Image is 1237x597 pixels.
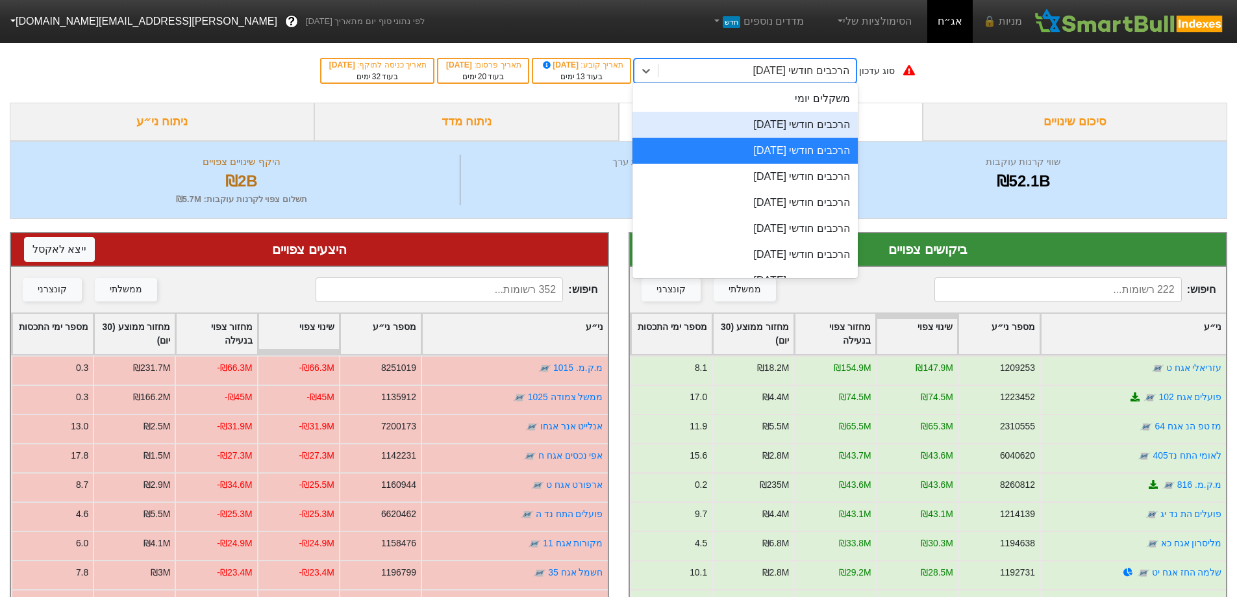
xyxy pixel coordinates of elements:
[999,420,1034,433] div: 2310555
[110,283,142,297] div: ממשלתי
[541,60,581,70] span: [DATE]
[151,566,170,579] div: ₪3M
[713,314,793,354] div: Toggle SortBy
[729,283,761,297] div: ממשלתי
[1041,314,1226,354] div: Toggle SortBy
[445,71,521,83] div: בעוד ימים
[632,190,858,216] div: הרכבים חודשי [DATE]
[299,507,334,521] div: -₪25.3M
[934,277,1216,302] span: חיפוש :
[76,507,88,521] div: 4.6
[76,390,88,404] div: 0.3
[543,538,603,548] a: מקורות אגח 11
[836,170,1210,193] div: ₪52.1B
[531,479,544,492] img: tase link
[536,509,603,519] a: פועלים התח נד ה
[528,537,541,550] img: tase link
[694,537,706,550] div: 4.5
[381,361,416,375] div: 8251019
[619,103,923,141] div: ביקושים והיצעים צפויים
[217,420,252,433] div: -₪31.9M
[464,155,830,170] div: מספר ניירות ערך
[690,566,707,579] div: 10.1
[76,361,88,375] div: 0.3
[299,478,334,492] div: -₪25.5M
[528,392,603,402] a: ממשל צמודה 1025
[1140,420,1153,433] img: tase link
[299,537,334,550] div: -₪24.9M
[921,478,953,492] div: ₪43.6M
[217,507,252,521] div: -₪25.3M
[546,479,603,490] a: ארפורט אגח ט
[217,478,252,492] div: -₪34.6M
[299,566,334,579] div: -₪23.4M
[38,283,67,297] div: קונצרני
[76,478,88,492] div: 8.7
[76,566,88,579] div: 7.8
[381,566,416,579] div: 1196799
[632,164,858,190] div: הרכבים חודשי [DATE]
[328,71,427,83] div: בעוד ימים
[921,566,953,579] div: ₪28.5M
[921,537,953,550] div: ₪30.3M
[576,72,584,81] span: 13
[144,507,171,521] div: ₪5.5M
[1177,479,1221,490] a: מ.ק.מ. 816
[632,138,858,164] div: הרכבים חודשי [DATE]
[706,8,809,34] a: מדדים נוספיםחדש
[999,507,1034,521] div: 1214139
[836,155,1210,170] div: שווי קרנות עוקבות
[1143,391,1156,404] img: tase link
[1162,479,1175,492] img: tase link
[762,566,789,579] div: ₪2.8M
[838,478,871,492] div: ₪43.6M
[217,566,252,579] div: -₪23.4M
[381,478,416,492] div: 1160944
[643,240,1214,259] div: ביקושים צפויים
[921,449,953,463] div: ₪43.6M
[12,314,93,354] div: Toggle SortBy
[1166,362,1221,373] a: עזריאלי אגח ט
[999,361,1034,375] div: 1209253
[225,390,253,404] div: -₪45M
[144,420,171,433] div: ₪2.5M
[838,566,871,579] div: ₪29.2M
[533,566,546,579] img: tase link
[217,361,252,375] div: -₪66.3M
[921,390,953,404] div: ₪74.5M
[632,112,858,138] div: הרכבים חודשי [DATE]
[999,478,1034,492] div: 8260812
[1145,537,1158,550] img: tase link
[478,72,486,81] span: 20
[632,216,858,242] div: הרכבים חודשי [DATE]
[76,537,88,550] div: 6.0
[694,478,706,492] div: 0.2
[548,567,603,578] a: חשמל אגח 35
[838,449,871,463] div: ₪43.7M
[27,155,456,170] div: היקף שינויים צפויים
[934,277,1182,302] input: 222 רשומות...
[381,507,416,521] div: 6620462
[690,449,707,463] div: 15.6
[1145,508,1158,521] img: tase link
[24,237,95,262] button: ייצא לאקסל
[144,537,171,550] div: ₪4.1M
[1158,392,1221,402] a: פועלים אגח 102
[381,537,416,550] div: 1158476
[656,283,686,297] div: קונצרני
[27,170,456,193] div: ₪2B
[144,449,171,463] div: ₪1.5M
[10,103,314,141] div: ניתוח ני״ע
[834,361,871,375] div: ₪154.9M
[1153,450,1221,461] a: לאומי התח נד405
[306,15,425,28] span: לפי נתוני סוף יום מתאריך [DATE]
[762,449,789,463] div: ₪2.8M
[94,314,175,354] div: Toggle SortBy
[838,537,871,550] div: ₪33.8M
[723,16,740,28] span: חדש
[24,240,595,259] div: היצעים צפויים
[288,13,295,31] span: ?
[144,478,171,492] div: ₪2.9M
[422,314,607,354] div: Toggle SortBy
[642,278,701,301] button: קונצרני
